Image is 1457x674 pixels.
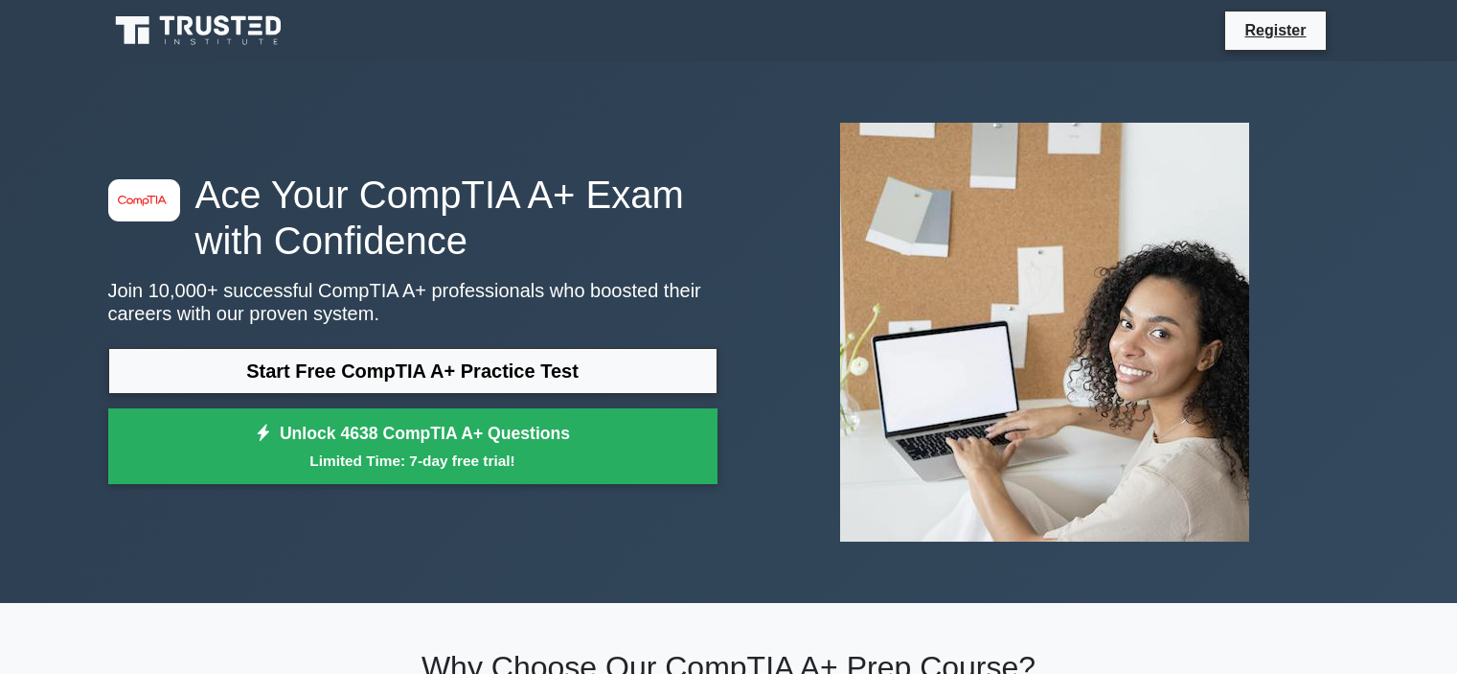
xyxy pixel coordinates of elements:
[108,408,717,485] a: Unlock 4638 CompTIA A+ QuestionsLimited Time: 7-day free trial!
[108,172,717,264] h1: Ace Your CompTIA A+ Exam with Confidence
[1233,18,1317,42] a: Register
[132,450,694,472] small: Limited Time: 7-day free trial!
[108,279,717,325] p: Join 10,000+ successful CompTIA A+ professionals who boosted their careers with our proven system.
[108,348,717,394] a: Start Free CompTIA A+ Practice Test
